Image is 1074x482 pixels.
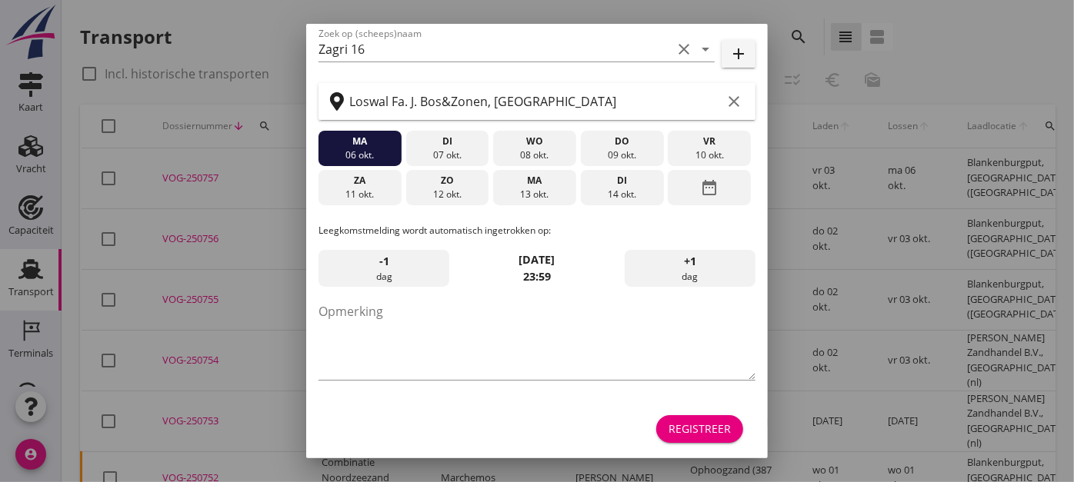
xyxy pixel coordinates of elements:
[409,174,485,188] div: zo
[729,45,748,63] i: add
[379,253,389,270] span: -1
[409,148,485,162] div: 07 okt.
[497,188,572,201] div: 13 okt.
[656,415,743,443] button: Registreer
[585,148,660,162] div: 09 okt.
[675,40,693,58] i: clear
[700,174,719,201] i: date_range
[349,89,722,114] input: Zoek op terminal of plaats
[322,188,398,201] div: 11 okt.
[319,299,755,380] textarea: Opmerking
[322,148,398,162] div: 06 okt.
[725,92,743,111] i: clear
[497,174,572,188] div: ma
[672,135,747,148] div: vr
[322,174,398,188] div: za
[319,224,755,238] p: Leegkomstmelding wordt automatisch ingetrokken op:
[497,135,572,148] div: wo
[684,253,696,270] span: +1
[409,188,485,201] div: 12 okt.
[322,135,398,148] div: ma
[319,37,672,61] input: Zoek op (scheeps)naam
[319,250,449,287] div: dag
[585,135,660,148] div: do
[409,135,485,148] div: di
[519,252,555,267] strong: [DATE]
[625,250,755,287] div: dag
[523,269,551,284] strong: 23:59
[497,148,572,162] div: 08 okt.
[585,188,660,201] div: 14 okt.
[672,148,747,162] div: 10 okt.
[696,40,715,58] i: arrow_drop_down
[585,174,660,188] div: di
[669,421,731,437] div: Registreer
